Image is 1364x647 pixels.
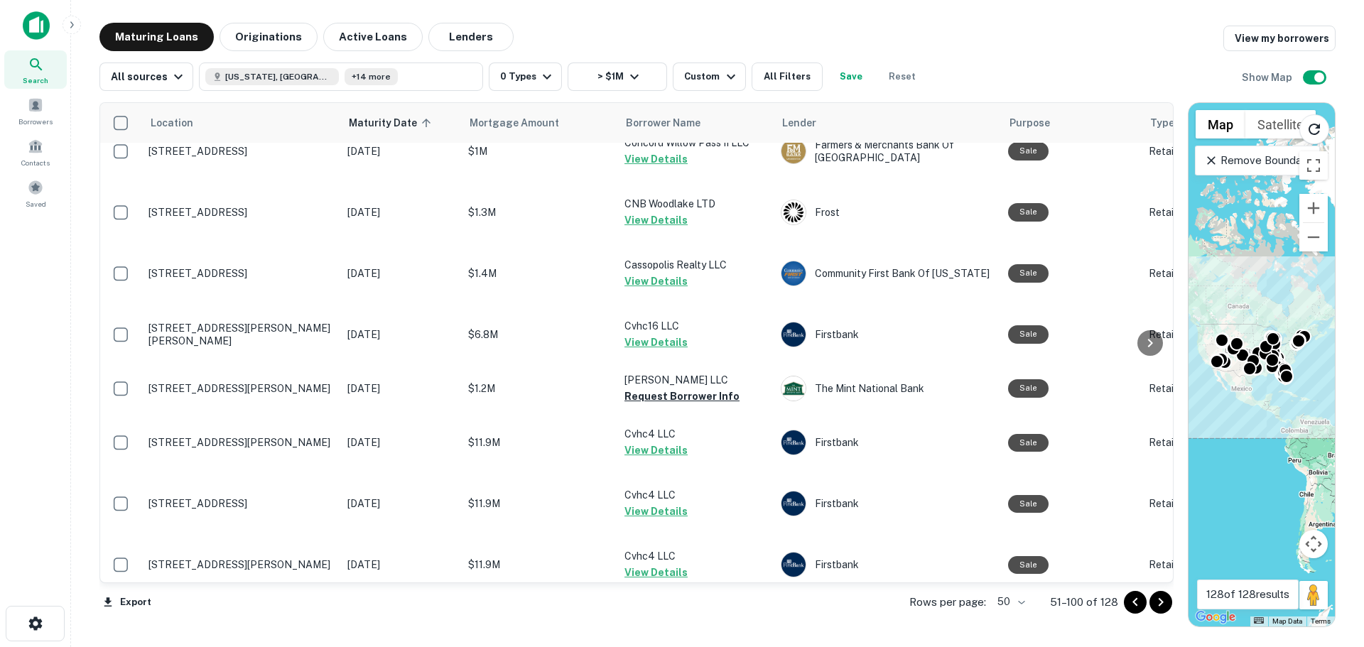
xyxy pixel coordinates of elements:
a: Saved [4,174,67,212]
button: Export [99,592,155,613]
div: Sale [1008,264,1049,282]
button: Toggle fullscreen view [1299,151,1328,180]
span: Contacts [21,157,50,168]
p: 128 of 128 results [1206,586,1289,603]
button: Lenders [428,23,514,51]
div: Sale [1008,325,1049,343]
img: picture [781,553,806,577]
button: Keyboard shortcuts [1254,617,1264,624]
p: $1.4M [468,266,610,281]
p: [STREET_ADDRESS] [148,497,333,510]
button: Save your search to get updates of matches that match your search criteria. [828,62,874,91]
th: Maturity Date [340,103,461,143]
a: Contacts [4,133,67,171]
img: picture [781,430,806,455]
button: Custom [673,62,745,91]
div: All sources [111,68,187,85]
button: Request Borrower Info [624,388,740,405]
img: Google [1192,608,1239,626]
button: View Details [624,564,688,581]
p: [DATE] [347,327,454,342]
button: Originations [220,23,318,51]
a: Open this area in Google Maps (opens a new window) [1192,608,1239,626]
span: Saved [26,198,46,210]
button: View Details [624,503,688,520]
div: 50 [992,592,1027,612]
p: $11.9M [468,435,610,450]
button: View Details [624,442,688,459]
th: Purpose [1001,103,1142,143]
img: picture [781,261,806,286]
p: CNB Woodlake LTD [624,196,767,212]
span: Location [150,114,193,131]
p: [PERSON_NAME] LLC [624,372,767,388]
th: Location [141,103,340,143]
p: [STREET_ADDRESS][PERSON_NAME] [148,558,333,571]
span: Borrowers [18,116,53,127]
button: View Details [624,273,688,290]
h6: Show Map [1242,70,1294,85]
span: Lender [782,114,816,131]
p: [STREET_ADDRESS] [148,267,333,280]
span: Maturity Date [349,114,435,131]
img: capitalize-icon.png [23,11,50,40]
button: Zoom out [1299,223,1328,251]
p: [DATE] [347,381,454,396]
img: picture [781,376,806,401]
div: The Mint National Bank [781,376,994,401]
div: Firstbank [781,491,994,516]
p: [DATE] [347,435,454,450]
div: Sale [1008,142,1049,160]
a: Search [4,50,67,89]
button: View Details [624,151,688,168]
button: [US_STATE], [GEOGRAPHIC_DATA]+14 more [199,62,483,91]
p: [STREET_ADDRESS][PERSON_NAME] [148,382,333,395]
a: Borrowers [4,92,67,130]
span: Purpose [1010,114,1050,131]
button: Zoom in [1299,194,1328,222]
p: Cvhc4 LLC [624,548,767,564]
p: [STREET_ADDRESS][PERSON_NAME][PERSON_NAME] [148,322,333,347]
span: [US_STATE], [GEOGRAPHIC_DATA] [225,70,332,83]
button: > $1M [568,62,667,91]
div: Firstbank [781,552,994,577]
button: All Filters [752,62,823,91]
button: View Details [624,212,688,229]
button: Active Loans [323,23,423,51]
p: [DATE] [347,496,454,511]
a: View my borrowers [1223,26,1336,51]
button: View Details [624,334,688,351]
button: Go to next page [1149,591,1172,614]
p: $11.9M [468,557,610,572]
div: 0 0 [1189,103,1335,626]
div: Firstbank [781,430,994,455]
span: Mortgage Amount [470,114,578,131]
p: 51–100 of 128 [1050,594,1118,611]
p: Cvhc4 LLC [624,426,767,442]
span: Search [23,75,48,86]
button: All sources [99,62,193,91]
th: Mortgage Amount [461,103,617,143]
p: [STREET_ADDRESS][PERSON_NAME] [148,436,333,449]
div: Firstbank [781,322,994,347]
button: Map camera controls [1299,530,1328,558]
button: Show street map [1196,110,1245,138]
button: 0 Types [489,62,562,91]
p: [STREET_ADDRESS] [148,145,333,158]
p: $11.9M [468,496,610,511]
div: Sale [1008,556,1049,574]
button: Reset [879,62,925,91]
iframe: Chat Widget [1293,533,1364,602]
p: [DATE] [347,266,454,281]
p: Cvhc16 LLC [624,318,767,334]
p: Remove Boundary [1204,152,1310,169]
th: Borrower Name [617,103,774,143]
img: picture [781,200,806,224]
img: picture [781,139,806,163]
p: $1.2M [468,381,610,396]
div: Community First Bank Of [US_STATE] [781,261,994,286]
p: [DATE] [347,143,454,159]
